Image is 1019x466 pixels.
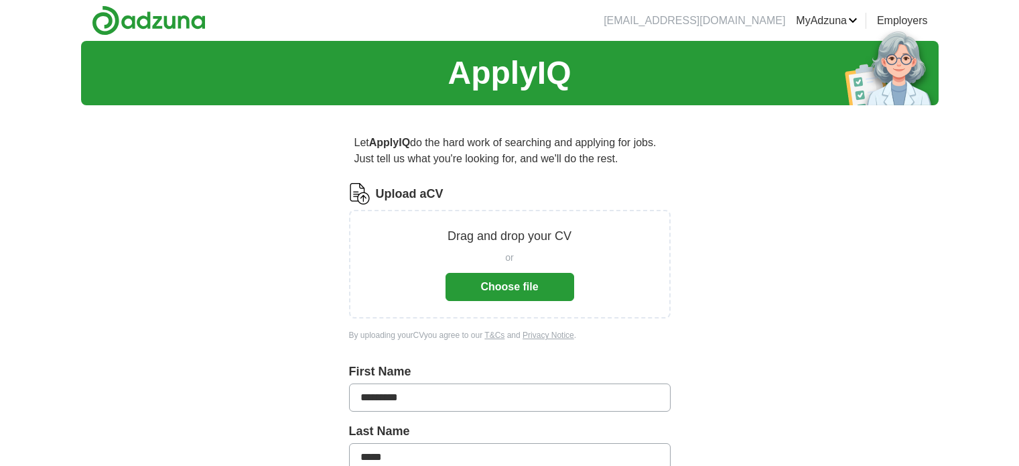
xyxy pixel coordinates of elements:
[448,227,571,245] p: Drag and drop your CV
[877,13,928,29] a: Employers
[448,49,571,97] h1: ApplyIQ
[349,129,671,172] p: Let do the hard work of searching and applying for jobs. Just tell us what you're looking for, an...
[92,5,206,36] img: Adzuna logo
[349,183,370,205] img: CV Icon
[505,251,513,265] span: or
[369,137,410,148] strong: ApplyIQ
[349,329,671,341] div: By uploading your CV you agree to our and .
[523,331,574,340] a: Privacy Notice
[349,422,671,441] label: Last Name
[484,331,504,340] a: T&Cs
[376,185,444,203] label: Upload a CV
[796,13,858,29] a: MyAdzuna
[446,273,574,301] button: Choose file
[349,363,671,381] label: First Name
[604,13,785,29] li: [EMAIL_ADDRESS][DOMAIN_NAME]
